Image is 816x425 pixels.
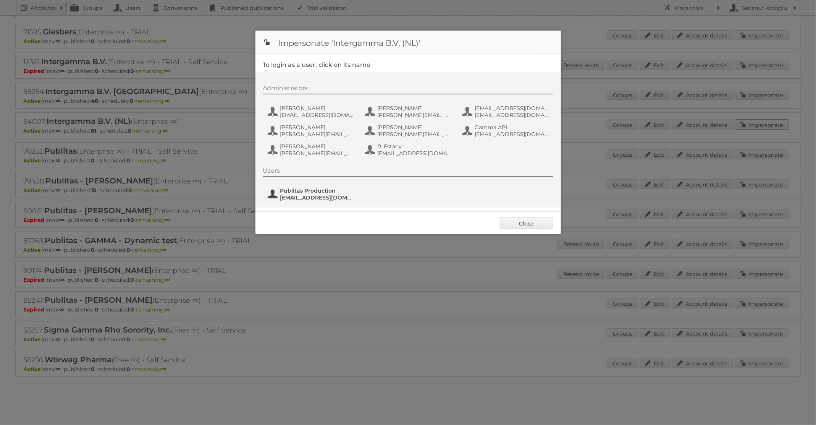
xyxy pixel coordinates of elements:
div: Users [263,167,553,177]
span: [PERSON_NAME][EMAIL_ADDRESS][DOMAIN_NAME] [280,150,354,157]
button: [EMAIL_ADDRESS][DOMAIN_NAME] [EMAIL_ADDRESS][DOMAIN_NAME] [462,104,551,119]
button: [PERSON_NAME] [EMAIL_ADDRESS][DOMAIN_NAME] [267,104,357,119]
span: [EMAIL_ADDRESS][DOMAIN_NAME] [475,131,549,138]
span: Publitas Production [280,187,354,194]
span: [PERSON_NAME] [280,143,354,150]
span: Gamma API [475,124,549,131]
button: [PERSON_NAME] [PERSON_NAME][EMAIL_ADDRESS][DOMAIN_NAME] [364,104,454,119]
legend: To login as a user, click on its name [263,61,371,68]
a: Close [500,217,553,229]
button: [PERSON_NAME] [PERSON_NAME][EMAIL_ADDRESS][DOMAIN_NAME] [364,123,454,138]
button: Publitas Production [EMAIL_ADDRESS][DOMAIN_NAME] [267,187,357,202]
span: R. Estany [378,143,452,150]
span: [PERSON_NAME] [280,105,354,112]
span: [PERSON_NAME][EMAIL_ADDRESS][DOMAIN_NAME] [280,131,354,138]
span: [EMAIL_ADDRESS][DOMAIN_NAME] [280,194,354,201]
button: R. Estany [EMAIL_ADDRESS][DOMAIN_NAME] [364,142,454,157]
span: [PERSON_NAME] [378,105,452,112]
span: [EMAIL_ADDRESS][DOMAIN_NAME] [378,150,452,157]
span: [PERSON_NAME][EMAIL_ADDRESS][DOMAIN_NAME] [378,131,452,138]
span: [PERSON_NAME][EMAIL_ADDRESS][DOMAIN_NAME] [378,112,452,118]
span: [PERSON_NAME] [378,124,452,131]
span: [EMAIL_ADDRESS][DOMAIN_NAME] [280,112,354,118]
h1: Impersonate 'Intergamma B.V. (NL)' [255,31,561,54]
div: Administrators [263,84,553,94]
button: [PERSON_NAME] [PERSON_NAME][EMAIL_ADDRESS][DOMAIN_NAME] [267,123,357,138]
span: [PERSON_NAME] [280,124,354,131]
span: [EMAIL_ADDRESS][DOMAIN_NAME] [475,105,549,112]
button: [PERSON_NAME] [PERSON_NAME][EMAIL_ADDRESS][DOMAIN_NAME] [267,142,357,157]
button: Gamma API [EMAIL_ADDRESS][DOMAIN_NAME] [462,123,551,138]
span: [EMAIL_ADDRESS][DOMAIN_NAME] [475,112,549,118]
